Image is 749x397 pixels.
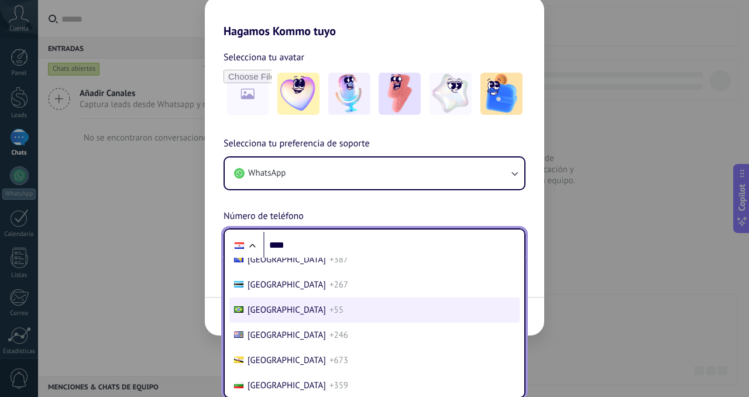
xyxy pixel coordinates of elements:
span: Número de teléfono [224,209,304,224]
button: WhatsApp [225,158,524,189]
span: +359 [329,380,348,391]
span: +387 [329,254,348,265]
span: WhatsApp [248,167,286,179]
span: [GEOGRAPHIC_DATA] [248,254,326,265]
img: -4.jpeg [430,73,472,115]
span: +267 [329,279,348,290]
span: [GEOGRAPHIC_DATA] [248,355,326,366]
img: -2.jpeg [328,73,370,115]
img: -5.jpeg [480,73,523,115]
img: -3.jpeg [379,73,421,115]
div: Paraguay: + 595 [228,233,250,258]
span: +673 [329,355,348,366]
span: +246 [329,330,348,341]
span: [GEOGRAPHIC_DATA] [248,330,326,341]
span: [GEOGRAPHIC_DATA] [248,279,326,290]
span: Selecciona tu avatar [224,50,304,65]
span: [GEOGRAPHIC_DATA] [248,304,326,316]
span: +55 [329,304,343,316]
img: -1.jpeg [277,73,319,115]
span: [GEOGRAPHIC_DATA] [248,380,326,391]
span: Selecciona tu preferencia de soporte [224,136,370,152]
